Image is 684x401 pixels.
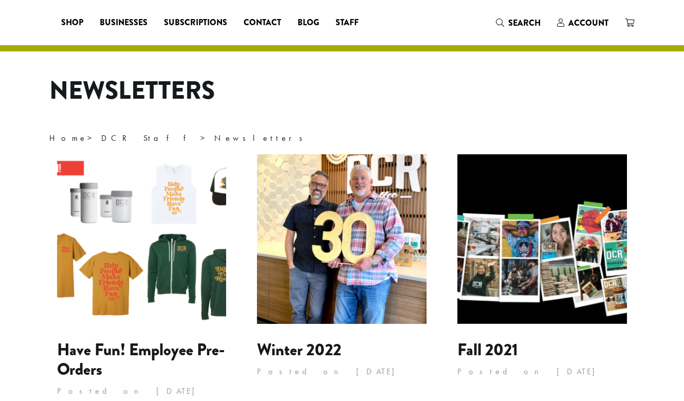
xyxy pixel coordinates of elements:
span: Search [508,17,541,29]
span: > > [49,133,309,143]
span: Contact [244,16,281,29]
span: Newsletters [214,133,309,143]
p: Posted on [DATE] [457,364,627,379]
span: Blog [298,16,319,29]
img: Have Fun! Employee Pre-Orders [57,154,227,324]
span: Businesses [100,16,147,29]
a: Blog [289,14,327,31]
a: DCR Staff [101,133,200,143]
a: Contact [235,14,289,31]
p: Posted on [DATE] [57,384,227,399]
h1: Newsletters [49,76,635,106]
a: Account [549,14,617,31]
img: Winter 2022 [257,154,427,324]
p: Posted on [DATE] [257,364,427,379]
a: Businesses [91,14,156,31]
span: Subscriptions [164,16,227,29]
span: Account [568,17,608,29]
a: Staff [327,14,367,31]
a: Shop [53,14,91,31]
a: Subscriptions [156,14,235,31]
img: Fall 2021 [457,154,627,324]
span: Shop [61,16,83,29]
a: Winter 2022 [257,338,341,362]
a: Have Fun! Employee Pre-Orders [57,338,225,381]
span: Staff [336,16,359,29]
a: Home [49,133,87,143]
a: Fall 2021 [457,338,518,362]
a: Search [488,14,549,31]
